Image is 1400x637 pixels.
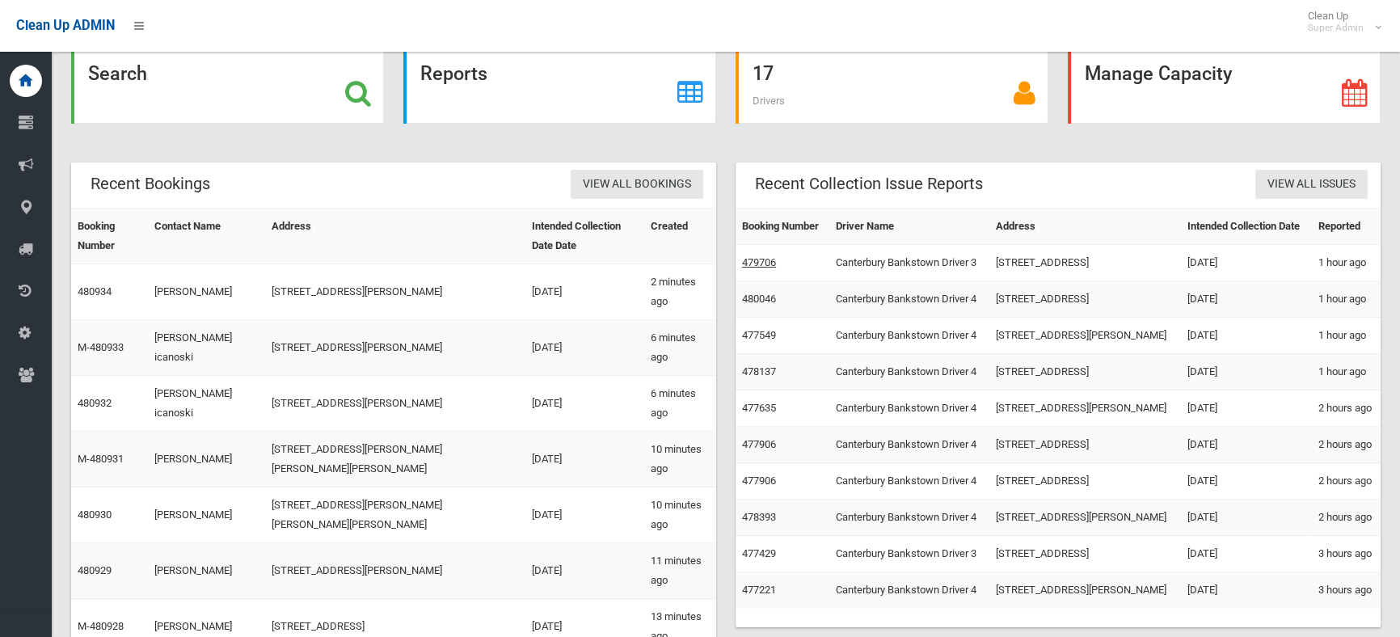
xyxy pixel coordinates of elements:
[1311,245,1381,281] td: 1 hour ago
[78,508,112,521] a: 480930
[742,584,776,596] a: 477221
[147,320,265,376] td: [PERSON_NAME] icanoski
[1311,209,1381,245] th: Reported
[78,341,124,353] a: M-480933
[829,390,989,427] td: Canterbury Bankstown Driver 4
[1311,354,1381,390] td: 1 hour ago
[265,487,525,543] td: [STREET_ADDRESS][PERSON_NAME][PERSON_NAME][PERSON_NAME]
[742,365,776,378] a: 478137
[829,463,989,500] td: Canterbury Bankstown Driver 4
[1181,536,1312,572] td: [DATE]
[989,427,1181,463] td: [STREET_ADDRESS]
[147,209,265,264] th: Contact Name
[265,264,525,320] td: [STREET_ADDRESS][PERSON_NAME]
[147,432,265,487] td: [PERSON_NAME]
[644,543,716,599] td: 11 minutes ago
[1181,390,1312,427] td: [DATE]
[644,320,716,376] td: 6 minutes ago
[71,168,230,200] header: Recent Bookings
[829,427,989,463] td: Canterbury Bankstown Driver 4
[989,536,1181,572] td: [STREET_ADDRESS]
[1308,22,1364,34] small: Super Admin
[1255,170,1368,200] a: View All Issues
[1181,572,1312,609] td: [DATE]
[644,487,716,543] td: 10 minutes ago
[1311,318,1381,354] td: 1 hour ago
[403,44,716,124] a: Reports
[71,209,147,264] th: Booking Number
[78,564,112,576] a: 480929
[829,536,989,572] td: Canterbury Bankstown Driver 3
[147,376,265,432] td: [PERSON_NAME] icanoski
[1181,463,1312,500] td: [DATE]
[16,18,115,33] span: Clean Up ADMIN
[742,438,776,450] a: 477906
[1181,500,1312,536] td: [DATE]
[742,547,776,559] a: 477429
[525,376,644,432] td: [DATE]
[753,62,774,85] strong: 17
[1311,572,1381,609] td: 3 hours ago
[989,500,1181,536] td: [STREET_ADDRESS][PERSON_NAME]
[644,432,716,487] td: 10 minutes ago
[88,62,147,85] strong: Search
[265,209,525,264] th: Address
[644,264,716,320] td: 2 minutes ago
[147,487,265,543] td: [PERSON_NAME]
[525,432,644,487] td: [DATE]
[525,320,644,376] td: [DATE]
[736,209,829,245] th: Booking Number
[71,44,384,124] a: Search
[742,511,776,523] a: 478393
[78,397,112,409] a: 480932
[525,209,644,264] th: Intended Collection Date Date
[742,475,776,487] a: 477906
[1181,318,1312,354] td: [DATE]
[78,285,112,297] a: 480934
[525,487,644,543] td: [DATE]
[989,281,1181,318] td: [STREET_ADDRESS]
[265,376,525,432] td: [STREET_ADDRESS][PERSON_NAME]
[742,293,776,305] a: 480046
[989,390,1181,427] td: [STREET_ADDRESS][PERSON_NAME]
[1181,209,1312,245] th: Intended Collection Date
[742,256,776,268] a: 479706
[829,318,989,354] td: Canterbury Bankstown Driver 4
[989,245,1181,281] td: [STREET_ADDRESS]
[265,320,525,376] td: [STREET_ADDRESS][PERSON_NAME]
[265,543,525,599] td: [STREET_ADDRESS][PERSON_NAME]
[1068,44,1381,124] a: Manage Capacity
[1181,281,1312,318] td: [DATE]
[1181,245,1312,281] td: [DATE]
[736,168,1002,200] header: Recent Collection Issue Reports
[829,354,989,390] td: Canterbury Bankstown Driver 4
[1300,10,1380,34] span: Clean Up
[742,329,776,341] a: 477549
[829,500,989,536] td: Canterbury Bankstown Driver 4
[147,543,265,599] td: [PERSON_NAME]
[989,318,1181,354] td: [STREET_ADDRESS][PERSON_NAME]
[989,572,1181,609] td: [STREET_ADDRESS][PERSON_NAME]
[1311,281,1381,318] td: 1 hour ago
[147,264,265,320] td: [PERSON_NAME]
[265,432,525,487] td: [STREET_ADDRESS][PERSON_NAME][PERSON_NAME][PERSON_NAME]
[829,209,989,245] th: Driver Name
[1311,536,1381,572] td: 3 hours ago
[829,281,989,318] td: Canterbury Bankstown Driver 4
[78,620,124,632] a: M-480928
[829,245,989,281] td: Canterbury Bankstown Driver 3
[742,402,776,414] a: 477635
[1311,390,1381,427] td: 2 hours ago
[829,572,989,609] td: Canterbury Bankstown Driver 4
[1311,500,1381,536] td: 2 hours ago
[1311,427,1381,463] td: 2 hours ago
[1181,354,1312,390] td: [DATE]
[736,44,1048,124] a: 17 Drivers
[989,463,1181,500] td: [STREET_ADDRESS]
[989,354,1181,390] td: [STREET_ADDRESS]
[753,95,785,107] span: Drivers
[571,170,703,200] a: View All Bookings
[420,62,487,85] strong: Reports
[644,376,716,432] td: 6 minutes ago
[525,543,644,599] td: [DATE]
